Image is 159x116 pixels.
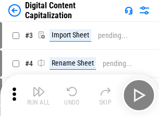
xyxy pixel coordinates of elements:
img: Back [8,4,21,17]
div: Digital Content Capitalization [25,1,120,20]
div: Import Sheet [50,29,91,42]
img: Settings menu [138,4,151,17]
span: # 4 [25,59,33,68]
div: pending... [98,32,128,40]
div: Rename Sheet [50,57,96,70]
span: # 3 [25,31,33,40]
div: pending... [103,60,132,68]
img: Support [125,6,133,15]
